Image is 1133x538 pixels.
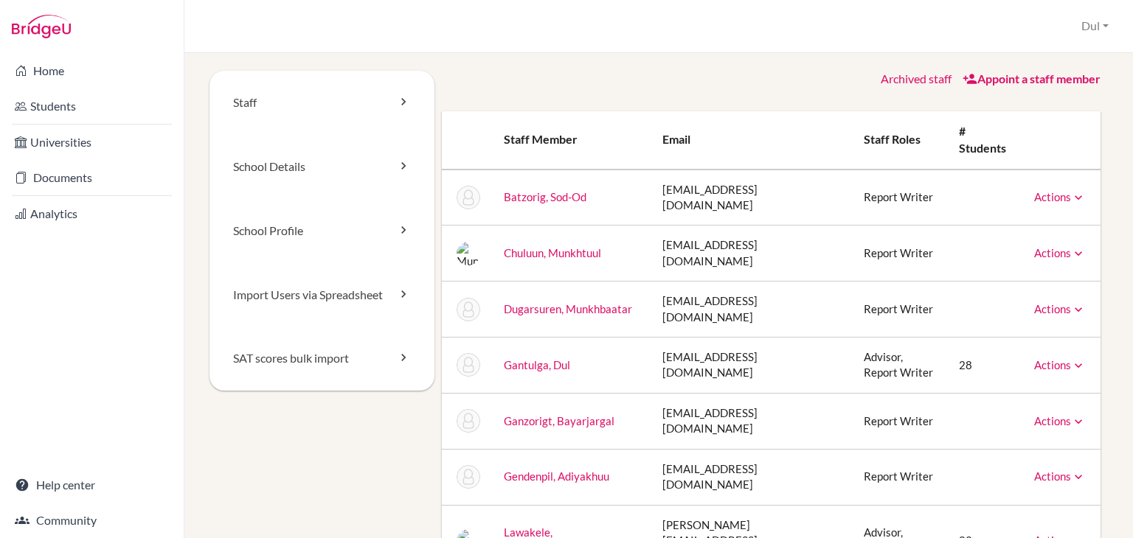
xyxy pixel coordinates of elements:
[492,111,651,170] th: Staff member
[457,409,480,433] img: Bayarjargal Ganzorigt
[504,302,632,315] a: Dugarsuren, Munkhbaatar
[209,71,434,135] a: Staff
[1034,246,1086,259] a: Actions
[1034,414,1086,427] a: Actions
[947,111,1022,170] th: # students
[3,470,181,500] a: Help center
[1034,190,1086,203] a: Actions
[852,226,948,282] td: Report Writer
[651,170,851,226] td: [EMAIL_ADDRESS][DOMAIN_NAME]
[504,358,570,371] a: Gantulga, Dul
[457,298,480,321] img: Munkhbaatar Dugarsuren
[3,127,181,157] a: Universities
[852,449,948,505] td: Report Writer
[1075,13,1115,40] button: Dul
[209,263,434,327] a: Import Users via Spreadsheet
[881,71,952,85] a: Archived staff
[947,338,1022,394] td: 28
[12,15,71,38] img: Bridge-U
[504,246,601,259] a: Chuluun, Munkhtuul
[504,190,586,203] a: Batzorig, Sod-Od
[651,393,851,449] td: [EMAIL_ADDRESS][DOMAIN_NAME]
[457,353,480,377] img: Dul Gantulga
[3,163,181,192] a: Documents
[3,506,181,535] a: Community
[504,469,609,483] a: Gendenpil, Adiyakhuu
[651,226,851,282] td: [EMAIL_ADDRESS][DOMAIN_NAME]
[457,465,480,489] img: Adiyakhuu Gendenpil
[209,326,434,391] a: SAT scores bulk import
[651,449,851,505] td: [EMAIL_ADDRESS][DOMAIN_NAME]
[1034,302,1086,315] a: Actions
[457,242,480,265] img: Munkhtuul Chuluun
[651,111,851,170] th: Email
[1034,469,1086,483] a: Actions
[504,414,614,427] a: Ganzorigt, Bayarjargal
[651,338,851,394] td: [EMAIL_ADDRESS][DOMAIN_NAME]
[457,186,480,209] img: Sod-Od Batzorig
[3,199,181,228] a: Analytics
[963,71,1101,85] a: Appoint a staff member
[209,135,434,199] a: School Details
[852,338,948,394] td: Advisor, Report Writer
[852,282,948,338] td: Report Writer
[852,170,948,226] td: Report Writer
[3,91,181,121] a: Students
[852,111,948,170] th: Staff roles
[852,393,948,449] td: Report Writer
[3,56,181,85] a: Home
[1034,358,1086,371] a: Actions
[651,282,851,338] td: [EMAIL_ADDRESS][DOMAIN_NAME]
[209,199,434,263] a: School Profile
